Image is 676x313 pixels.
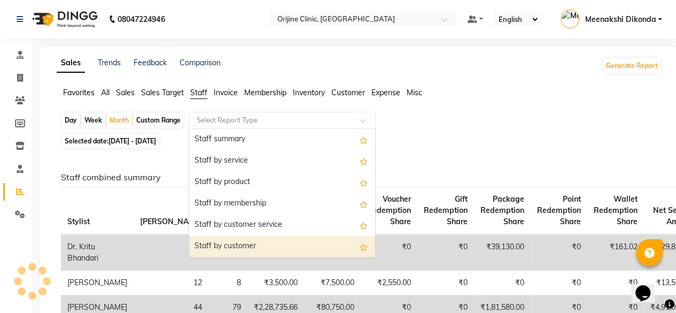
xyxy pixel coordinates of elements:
[141,88,184,97] span: Sales Target
[587,234,644,271] td: ₹161.02
[189,236,375,257] div: Staff by customer
[474,234,531,271] td: ₹39,130.00
[587,271,644,295] td: ₹0
[189,129,375,150] div: Staff summary
[424,194,468,226] span: Gift Redemption Share
[244,88,286,97] span: Membership
[304,271,361,295] td: ₹7,500.00
[62,134,159,148] span: Selected date:
[360,240,368,253] span: Add this report to Favorites List
[98,58,121,67] a: Trends
[134,113,183,128] div: Custom Range
[189,128,376,258] ng-dropdown-panel: Options list
[474,271,531,295] td: ₹0
[371,88,400,97] span: Expense
[62,113,80,128] div: Day
[67,217,90,226] span: Stylist
[531,271,587,295] td: ₹0
[134,234,208,271] td: 145
[116,88,135,97] span: Sales
[27,4,100,34] img: logo
[361,271,417,295] td: ₹2,550.00
[361,234,417,271] td: ₹0
[417,234,474,271] td: ₹0
[61,234,134,271] td: Dr. Kritu Bhandari
[189,193,375,215] div: Staff by membership
[594,194,638,226] span: Wallet Redemption Share
[417,271,474,295] td: ₹0
[480,194,524,226] span: Package Redemption Share
[293,88,325,97] span: Inventory
[101,88,110,97] span: All
[331,88,365,97] span: Customer
[603,58,661,73] button: Generate Report
[108,137,156,145] span: [DATE] - [DATE]
[134,58,167,67] a: Feedback
[214,88,238,97] span: Invoice
[189,172,375,193] div: Staff by product
[360,219,368,232] span: Add this report to Favorites List
[189,215,375,236] div: Staff by customer service
[57,54,85,73] a: Sales
[561,10,579,28] img: Meenakshi Dikonda
[134,271,208,295] td: 12
[360,155,368,167] span: Add this report to Favorites List
[118,4,165,34] b: 08047224946
[140,217,202,226] span: [PERSON_NAME]
[189,150,375,172] div: Staff by service
[537,194,581,226] span: Point Redemption Share
[107,113,131,128] div: Month
[208,271,247,295] td: 8
[82,113,105,128] div: Week
[360,176,368,189] span: Add this report to Favorites List
[61,271,134,295] td: [PERSON_NAME]
[63,88,95,97] span: Favorites
[360,197,368,210] span: Add this report to Favorites List
[190,88,207,97] span: Staff
[61,172,653,182] h6: Staff combined summary
[531,234,587,271] td: ₹0
[360,133,368,146] span: Add this report to Favorites List
[407,88,422,97] span: Misc
[247,271,304,295] td: ₹3,500.00
[631,270,665,302] iframe: chat widget
[367,194,411,226] span: Voucher Redemption Share
[585,14,656,25] span: Meenakshi Dikonda
[180,58,221,67] a: Comparison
